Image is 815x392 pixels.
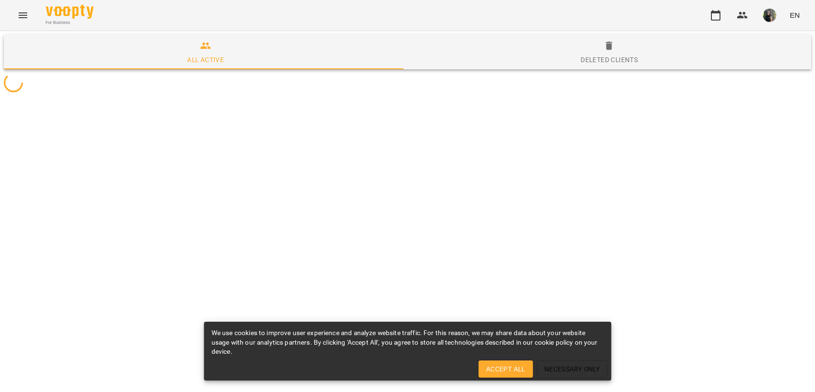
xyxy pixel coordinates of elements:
div: All active [187,54,224,65]
img: Voopty Logo [46,5,94,19]
button: EN [786,6,804,24]
img: cee650bf85ea97b15583ede96205305a.jpg [763,9,776,22]
button: Menu [11,4,34,27]
span: EN [790,10,800,20]
span: For Business [46,20,94,26]
div: Deleted clients [581,54,638,65]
